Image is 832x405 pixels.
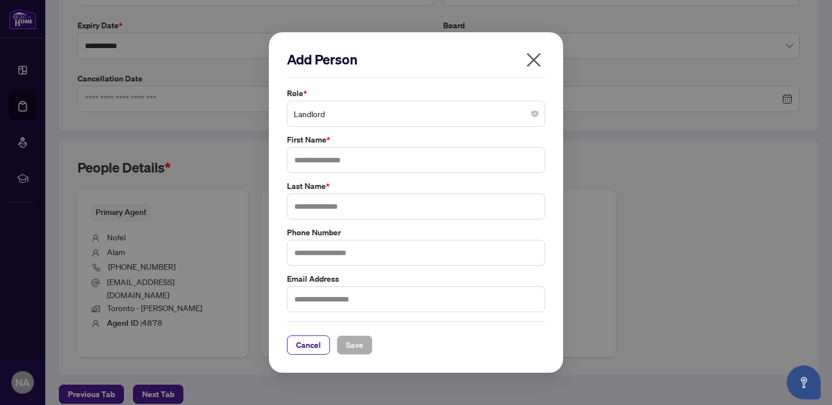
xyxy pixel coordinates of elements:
[287,273,545,285] label: Email Address
[287,133,545,146] label: First Name
[287,87,545,100] label: Role
[337,335,372,355] button: Save
[287,335,330,355] button: Cancel
[287,180,545,192] label: Last Name
[787,365,821,399] button: Open asap
[296,336,321,354] span: Cancel
[525,51,543,69] span: close
[287,50,545,68] h2: Add Person
[531,110,538,117] span: close-circle
[294,103,538,124] span: Landlord
[287,226,545,239] label: Phone Number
